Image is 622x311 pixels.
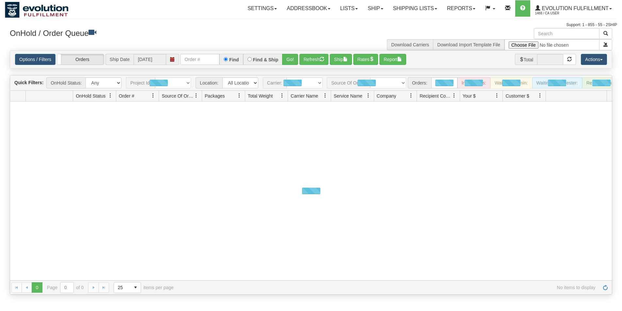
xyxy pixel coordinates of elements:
[408,77,431,88] span: Orders:
[353,54,378,65] button: Rates
[5,2,69,18] img: logo1488.jpg
[442,0,480,17] a: Reports
[490,77,532,88] div: Waiting - Admin:
[196,77,222,88] span: Location:
[299,54,328,65] button: Refresh
[253,57,279,62] label: Find & Ship
[5,22,617,28] div: Support: 1 - 855 - 55 - 2SHIP
[320,90,331,101] a: Carrier Name filter column settings
[57,54,104,65] label: Orders
[180,54,219,65] input: Order #
[76,93,105,99] span: OnHold Status
[243,0,282,17] a: Settings
[420,93,452,99] span: Recipient Country
[47,282,84,293] span: Page of 0
[607,122,621,189] iframe: chat widget
[600,282,611,293] a: Refresh
[379,54,406,65] button: Report
[46,77,86,88] span: OnHold Status:
[10,28,306,38] h3: OnHold / Order Queue
[191,90,202,101] a: Source Of Order filter column settings
[105,90,116,101] a: OnHold Status filter column settings
[330,54,352,65] button: Ship
[540,6,609,11] span: Evolution Fulfillment
[335,0,363,17] a: Lists
[15,54,56,65] a: Options / Filters
[504,39,599,50] input: Import
[105,54,134,65] span: Ship Date
[229,57,239,62] label: Find
[32,282,42,293] span: Page 0
[534,28,599,39] input: Search
[534,90,546,101] a: Customer $ filter column settings
[505,93,529,99] span: Customer $
[14,79,43,86] label: Quick Filters:
[431,77,457,88] div: New:
[282,0,335,17] a: Addressbook
[515,54,537,65] span: Total
[334,93,362,99] span: Service Name
[582,77,621,88] div: Ready to Ship:
[406,90,417,101] a: Company filter column settings
[377,93,396,99] span: Company
[449,90,460,101] a: Recipient Country filter column settings
[162,93,194,99] span: Source Of Order
[114,282,141,293] span: Page sizes drop down
[205,93,225,99] span: Packages
[363,90,374,101] a: Service Name filter column settings
[530,0,617,17] a: Evolution Fulfillment 1488 / CA User
[437,42,500,47] a: Download Import Template File
[277,90,288,101] a: Total Weight filter column settings
[248,93,273,99] span: Total Weight
[388,0,442,17] a: Shipping lists
[491,90,502,101] a: Your $ filter column settings
[10,75,612,91] div: grid toolbar
[119,93,134,99] span: Order #
[183,285,596,290] span: No items to display
[391,42,429,47] a: Download Carriers
[463,93,476,99] span: Your $
[148,90,159,101] a: Order # filter column settings
[282,54,298,65] button: Go!
[457,77,490,88] div: In Progress:
[118,284,126,291] span: 25
[291,93,318,99] span: Carrier Name
[114,282,174,293] span: items per page
[599,28,612,39] button: Search
[363,0,388,17] a: Ship
[581,54,607,65] button: Actions
[234,90,245,101] a: Packages filter column settings
[130,282,141,293] span: select
[532,77,582,88] div: Waiting - Requester:
[535,10,584,17] span: 1488 / CA User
